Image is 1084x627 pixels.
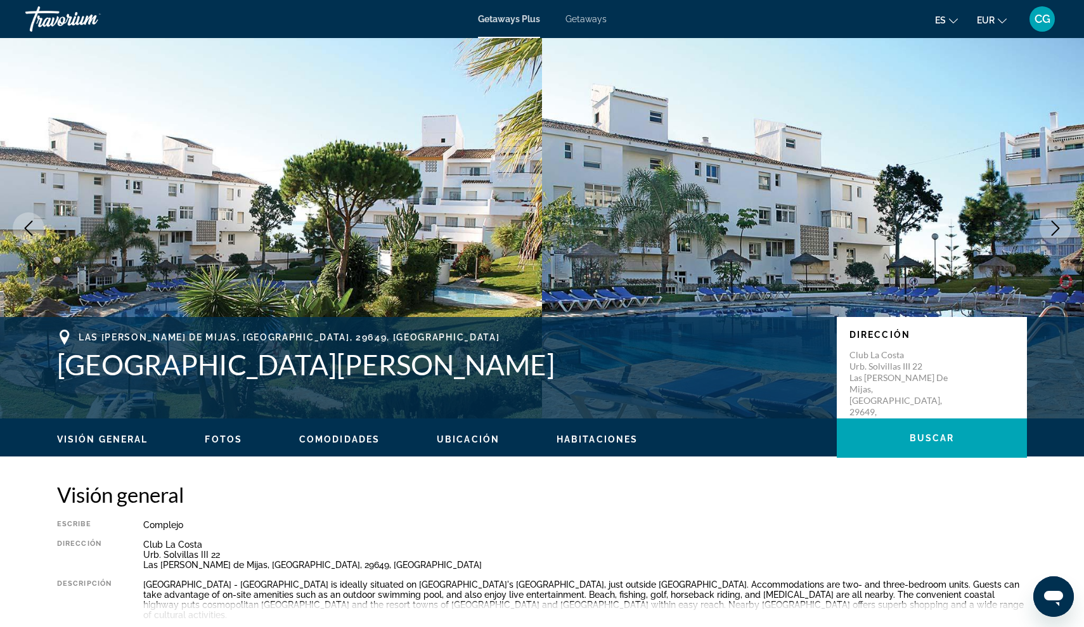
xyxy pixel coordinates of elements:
div: Escribe [57,520,112,530]
div: Club La Costa Urb. Solvillas III 22 Las [PERSON_NAME] de Mijas, [GEOGRAPHIC_DATA], 29649, [GEOGRA... [143,540,1027,570]
span: Buscar [910,433,955,443]
iframe: Botón para iniciar la ventana de mensajería [1033,576,1074,617]
span: Comodidades [299,434,380,444]
p: Club La Costa Urb. Solvillas III 22 Las [PERSON_NAME] de Mijas, [GEOGRAPHIC_DATA], 29649, [GEOGRA... [849,349,951,429]
span: Ubicación [437,434,500,444]
button: Buscar [837,418,1027,458]
button: User Menu [1026,6,1059,32]
span: Fotos [205,434,242,444]
button: Previous image [13,212,44,244]
a: Getaways Plus [478,14,540,24]
a: Travorium [25,3,152,36]
span: Las [PERSON_NAME] de Mijas, [GEOGRAPHIC_DATA], 29649, [GEOGRAPHIC_DATA] [79,332,500,342]
button: Habitaciones [557,434,638,445]
button: Next image [1040,212,1071,244]
a: Getaways [565,14,607,24]
button: Comodidades [299,434,380,445]
span: Visión general [57,434,148,444]
p: Dirección [849,330,1014,340]
h2: Visión general [57,482,1027,507]
div: [GEOGRAPHIC_DATA] - [GEOGRAPHIC_DATA] is ideally situated on [GEOGRAPHIC_DATA]'s [GEOGRAPHIC_DATA... [143,579,1027,620]
button: Visión general [57,434,148,445]
button: Change language [935,11,958,29]
span: EUR [977,15,995,25]
span: CG [1035,13,1050,25]
button: Ubicación [437,434,500,445]
span: es [935,15,946,25]
button: Fotos [205,434,242,445]
div: Complejo [143,520,1027,530]
h1: [GEOGRAPHIC_DATA][PERSON_NAME] [57,348,824,381]
div: Dirección [57,540,112,570]
button: Change currency [977,11,1007,29]
div: Descripción [57,579,112,620]
span: Habitaciones [557,434,638,444]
